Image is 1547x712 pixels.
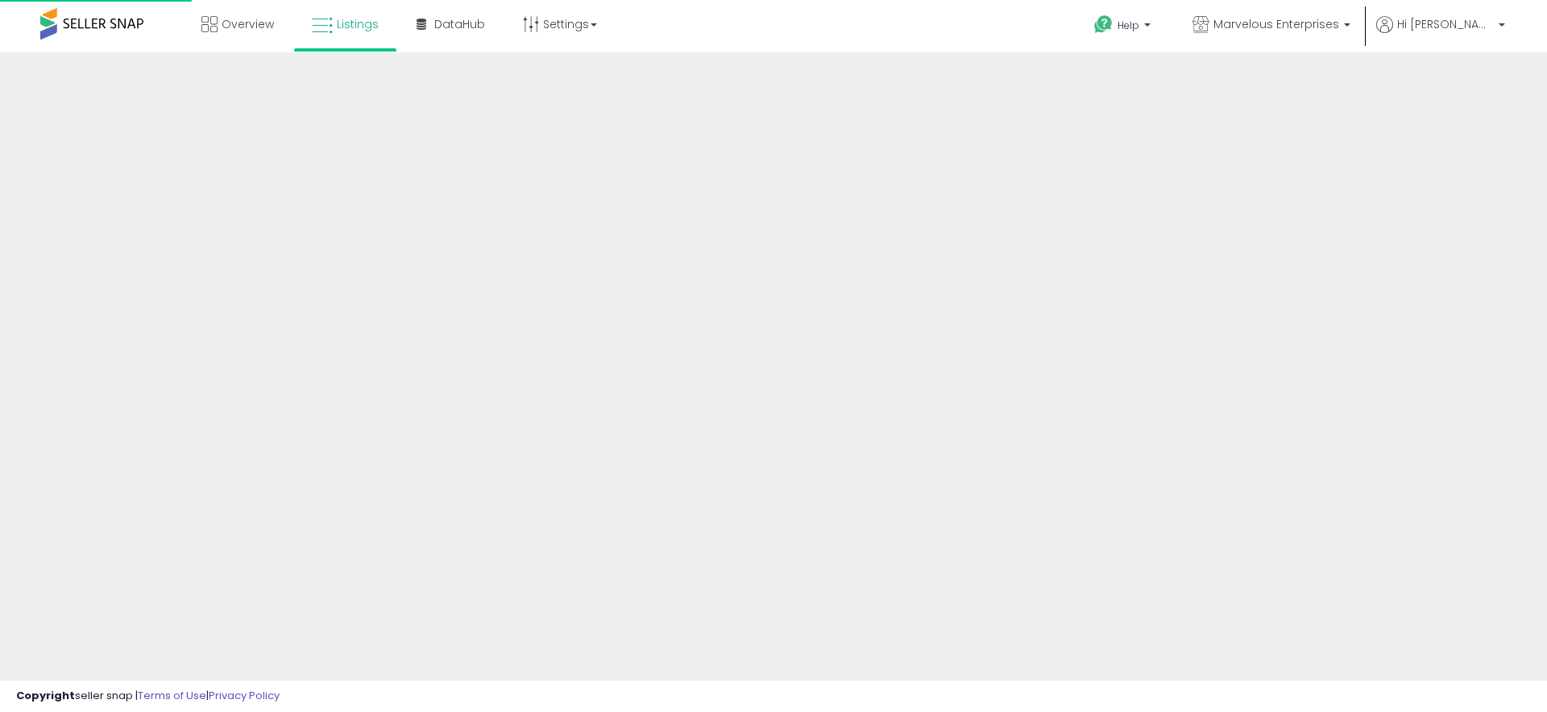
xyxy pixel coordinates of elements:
[1093,14,1114,35] i: Get Help
[434,16,485,32] span: DataHub
[222,16,274,32] span: Overview
[1081,2,1167,52] a: Help
[16,689,280,704] div: seller snap | |
[1397,16,1494,32] span: Hi [PERSON_NAME]
[1376,16,1505,52] a: Hi [PERSON_NAME]
[138,688,206,703] a: Terms of Use
[337,16,379,32] span: Listings
[1118,19,1139,32] span: Help
[1213,16,1339,32] span: Marvelous Enterprises
[16,688,75,703] strong: Copyright
[209,688,280,703] a: Privacy Policy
